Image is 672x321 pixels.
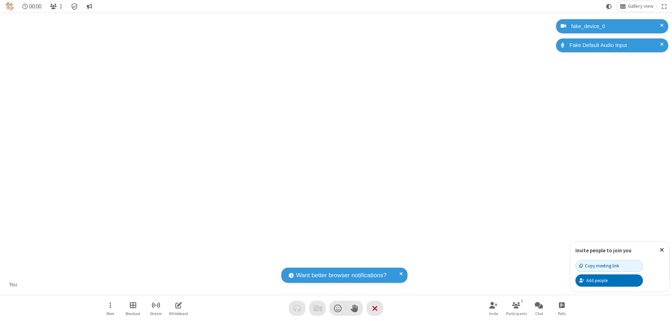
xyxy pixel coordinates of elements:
[68,1,81,12] div: Meeting details Encryption enabled
[100,298,121,318] button: Open menu
[628,4,653,9] span: Gallery view
[569,22,663,30] div: fake_device_0
[579,262,619,269] div: Copy meeting link
[84,1,95,12] button: Conversation
[603,1,615,12] button: Using system theme
[296,271,386,280] span: Want better browser notifications?
[289,301,306,316] button: Audio problem - check your Internet connection or call by phone
[122,298,143,318] button: Manage Breakout Rooms
[528,298,549,318] button: Open chat
[575,260,643,272] button: Copy meeting link
[575,274,643,286] button: Add people
[567,41,663,49] div: Fake Default Audio Input
[150,312,162,316] span: Stream
[169,312,188,316] span: Whiteboard
[59,3,62,10] span: 1
[329,301,346,316] button: Send a reaction
[47,1,65,12] button: Open participant list
[506,298,527,318] button: Open participant list
[654,241,669,259] button: Close popover
[575,247,631,254] label: Invite people to join you
[535,312,543,316] span: Chat
[366,301,383,316] button: End or leave meeting
[506,312,527,316] span: Participants
[617,1,656,12] button: Change layout
[168,298,189,318] button: Open shared whiteboard
[309,301,326,316] button: Video
[483,298,504,318] button: Invite participants (⌘+Shift+I)
[558,312,566,316] span: Polls
[551,298,572,318] button: Open poll
[29,3,41,10] span: 00:00
[489,312,498,316] span: Invite
[20,1,44,12] div: Timer
[7,281,20,289] div: You
[519,298,525,304] div: 1
[145,298,166,318] button: Start streaming
[346,301,363,316] button: Raise hand
[659,1,670,12] button: Fullscreen
[126,312,140,316] span: Breakout
[6,2,14,11] img: QA Selenium DO NOT DELETE OR CHANGE
[106,312,114,316] span: More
